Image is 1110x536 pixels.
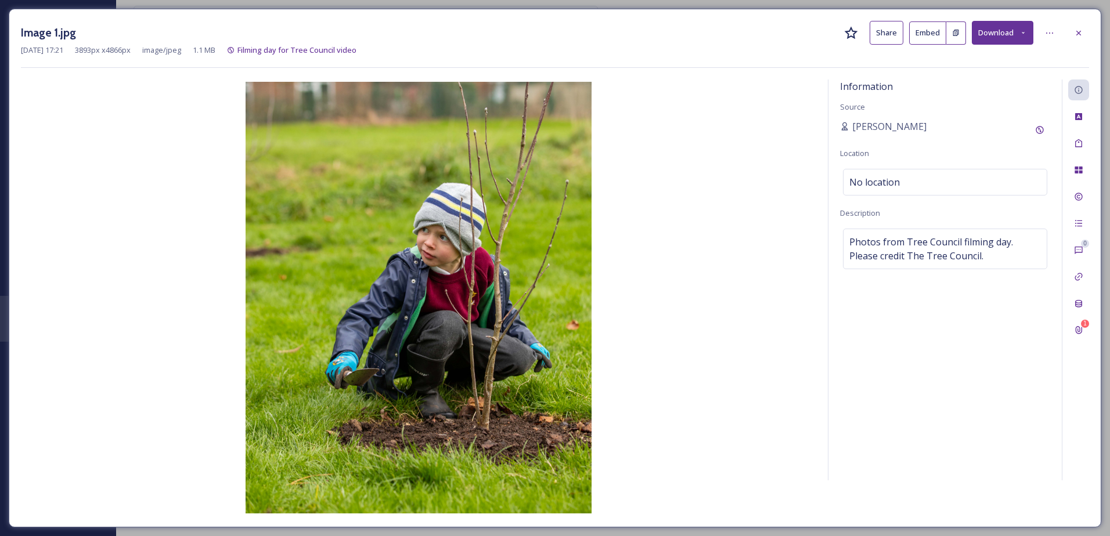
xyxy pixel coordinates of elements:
span: [PERSON_NAME] [852,119,927,133]
span: Location [840,148,869,158]
span: Filming day for Tree Council video [237,45,356,55]
div: 0 [1081,240,1089,248]
span: Photos from Tree Council filming day. Please credit The Tree Council. [849,235,1041,263]
button: Download [972,21,1033,45]
button: Embed [909,21,946,45]
span: 1.1 MB [193,45,215,56]
span: 3893 px x 4866 px [75,45,131,56]
h3: Image 1.jpg [21,24,76,41]
span: image/jpeg [142,45,181,56]
img: Image%201.jpg [21,82,816,513]
span: Description [840,208,880,218]
span: [DATE] 17:21 [21,45,63,56]
div: 1 [1081,320,1089,328]
button: Share [870,21,903,45]
span: Source [840,102,865,112]
span: Information [840,80,893,93]
span: No location [849,175,900,189]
